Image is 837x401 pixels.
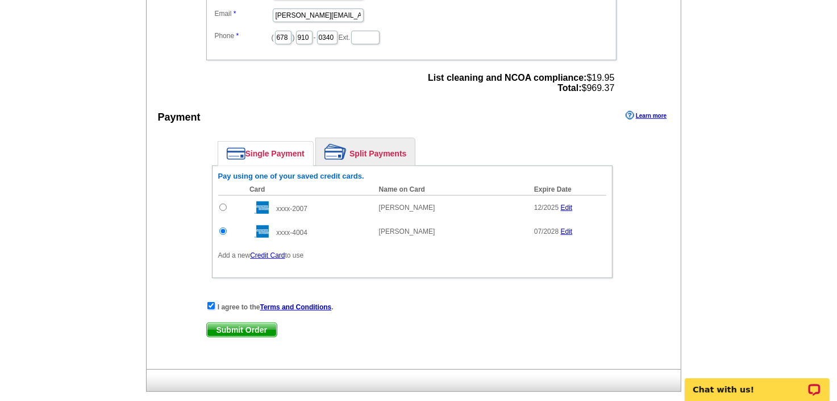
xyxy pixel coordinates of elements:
p: Add a new to use [218,250,606,261]
strong: Total: [557,83,581,93]
img: amex.gif [249,225,269,238]
span: Submit Order [207,323,277,337]
dd: ( ) - Ext. [212,28,611,46]
a: Terms and Conditions [260,303,332,311]
a: Learn more [626,111,667,120]
span: xxxx-2007 [276,205,307,213]
span: xxxx-4004 [276,229,307,237]
h6: Pay using one of your saved credit cards. [218,172,606,181]
div: Payment [158,110,201,125]
iframe: LiveChat chat widget [677,365,837,401]
th: Expire Date [528,184,606,196]
span: 07/2028 [534,228,559,235]
th: Card [244,184,373,196]
label: Phone [215,31,272,41]
th: Name on Card [373,184,528,196]
strong: List cleaning and NCOA compliance: [428,73,586,82]
a: Edit [561,204,573,212]
span: 12/2025 [534,204,559,212]
span: [PERSON_NAME] [379,228,435,235]
a: Credit Card [250,251,285,259]
a: Split Payments [316,138,415,166]
a: Edit [561,228,573,235]
strong: I agree to the . [218,303,334,311]
img: split-payment.png [324,144,347,160]
span: [PERSON_NAME] [379,204,435,212]
span: $19.95 $969.37 [428,73,614,93]
img: single-payment.png [227,147,245,160]
a: Single Payment [218,142,313,166]
label: Email [215,9,272,19]
img: amex.gif [249,201,269,214]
